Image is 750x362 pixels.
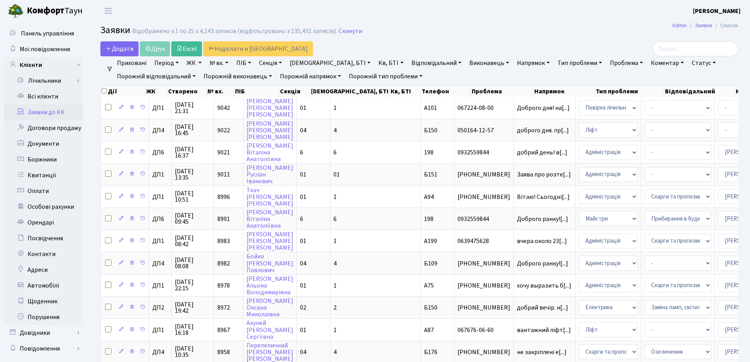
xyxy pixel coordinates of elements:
[517,326,571,334] span: вантажний ліфт[...]
[246,297,293,319] a: [PERSON_NAME]ОксанаМиколаївна
[517,259,568,268] span: Доброго ранку![...]
[8,3,24,19] img: logo.png
[424,348,437,356] span: Б176
[712,21,738,30] li: Список
[256,56,285,70] a: Секція
[457,149,510,156] span: 0932559844
[408,56,465,70] a: Відповідальний
[300,193,306,201] span: 01
[217,148,230,157] span: 9021
[333,259,337,268] span: 4
[4,325,83,341] a: Довідники
[333,215,337,223] span: 6
[152,238,168,244] span: ДП1
[693,6,741,16] a: [PERSON_NAME]
[457,327,510,333] span: 067676-06-60
[339,28,362,35] a: Скинути
[424,170,437,179] span: Б151
[517,281,571,290] span: хочу выразить б[...]
[217,259,230,268] span: 8982
[101,86,145,97] th: Дії
[471,86,533,97] th: Проблема
[4,278,83,293] a: Автомобілі
[346,70,426,83] a: Порожній тип проблеми
[152,194,168,200] span: ДП1
[517,104,570,112] span: Доброго дня! на[...]
[375,56,406,70] a: Кв, БТІ
[175,102,211,114] span: [DATE] 21:31
[653,41,738,56] input: Пошук...
[424,281,434,290] span: А75
[457,194,510,200] span: [PHONE_NUMBER]
[27,4,65,17] b: Комфорт
[300,237,306,245] span: 01
[300,104,306,112] span: 01
[424,326,434,334] span: А87
[277,70,344,83] a: Порожній напрямок
[200,70,275,83] a: Порожній виконавець
[333,126,337,135] span: 4
[4,246,83,262] a: Контакти
[246,141,293,163] a: [PERSON_NAME]ВіталінаАнатоліївна
[145,86,167,97] th: ЖК
[424,126,437,135] span: Б150
[206,56,231,70] a: № вх.
[4,57,83,73] a: Клієнти
[100,41,139,56] a: Додати
[517,237,567,245] span: вчера около 23[...]
[457,349,510,355] span: [PHONE_NUMBER]
[517,348,567,356] span: не закріплені е[...]
[246,230,293,252] a: [PERSON_NAME][PERSON_NAME][PERSON_NAME]
[424,259,437,268] span: Б109
[300,148,303,157] span: 6
[217,170,230,179] span: 9011
[183,56,205,70] a: ЖК
[693,7,741,15] b: [PERSON_NAME]
[152,260,168,267] span: ДП4
[554,56,605,70] a: Тип проблеми
[333,326,337,334] span: 1
[4,183,83,199] a: Оплати
[300,326,306,334] span: 01
[664,86,735,97] th: Відповідальний
[517,148,567,157] span: добрий день! в[...]
[457,282,510,289] span: [PHONE_NUMBER]
[171,41,202,56] a: Excel
[152,349,168,355] span: ДП4
[152,282,168,289] span: ДП1
[175,124,211,136] span: [DATE] 16:45
[287,56,374,70] a: [DEMOGRAPHIC_DATA], БТІ
[333,303,337,312] span: 2
[517,215,568,223] span: Доброго ранку![...]
[132,28,337,35] div: Відображено з 1 по 25 з 4,143 записів (відфільтровано з 135,432 записів).
[175,168,211,181] span: [DATE] 13:35
[300,170,306,179] span: 01
[4,215,83,230] a: Орендарі
[514,56,553,70] a: Напрямок
[310,86,390,97] th: [DEMOGRAPHIC_DATA], БТІ
[4,26,83,41] a: Панель управління
[207,86,234,97] th: № вх.
[517,170,571,179] span: Заява про розте[...]
[4,199,83,215] a: Особові рахунки
[114,56,150,70] a: Приховані
[175,235,211,247] span: [DATE] 08:42
[457,238,510,244] span: 0639475628
[4,104,83,120] a: Заявки до КК
[217,215,230,223] span: 8991
[424,193,434,201] span: А94
[217,237,230,245] span: 8983
[114,70,199,83] a: Порожній відповідальний
[4,341,83,356] a: Повідомлення
[167,86,207,97] th: Створено
[4,136,83,152] a: Документи
[333,104,337,112] span: 1
[333,148,337,157] span: 6
[217,281,230,290] span: 8978
[217,303,230,312] span: 8972
[246,252,293,275] a: Бойко[PERSON_NAME]Павлович
[175,190,211,203] span: [DATE] 10:51
[233,56,254,70] a: ПІБ
[4,41,83,57] a: Мої повідомлення
[424,215,433,223] span: 198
